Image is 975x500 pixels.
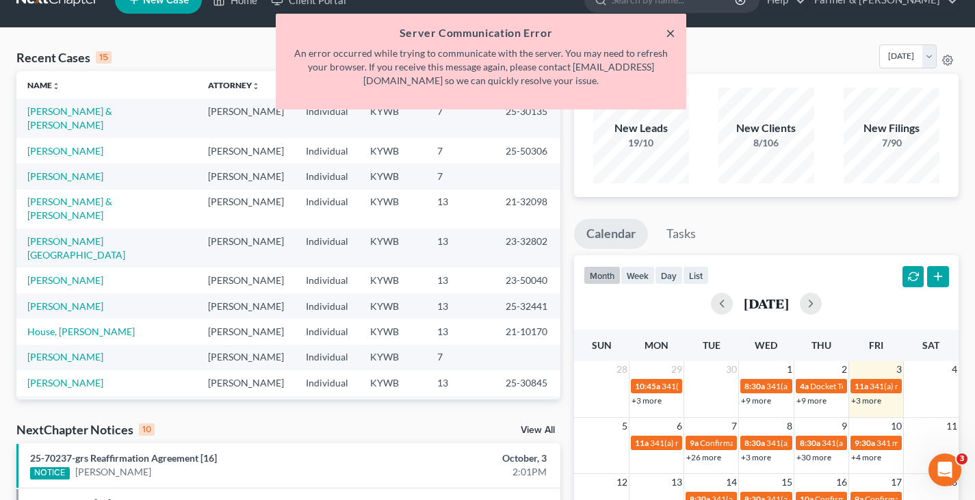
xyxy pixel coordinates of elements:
span: 341(a) meeting for [PERSON_NAME] [766,381,898,391]
a: +3 more [741,452,771,462]
span: Wed [755,339,777,351]
td: 7 [426,163,495,189]
td: KYWB [359,138,426,163]
span: Sat [922,339,939,351]
a: +30 more [796,452,831,462]
span: 4 [950,361,959,378]
span: 29 [670,361,684,378]
td: 7 [426,138,495,163]
span: 16 [835,474,848,490]
td: Individual [295,228,359,267]
span: Thu [811,339,831,351]
td: Individual [295,267,359,293]
td: KYWB [359,98,426,137]
td: 13 [426,228,495,267]
td: 25-30135 [495,98,560,137]
td: [PERSON_NAME] [197,228,295,267]
td: 13 [426,267,495,293]
td: Individual [295,163,359,189]
button: list [683,266,709,285]
span: Fri [869,339,883,351]
td: Individual [295,345,359,370]
span: Confirmation hearing for [PERSON_NAME] & [PERSON_NAME] [700,438,928,448]
div: 19/10 [593,136,689,150]
td: 25-50306 [495,138,560,163]
span: 341(a) meeting for [PERSON_NAME] [650,438,782,448]
div: October, 3 [384,451,547,465]
td: KYWB [359,293,426,319]
span: 11a [855,381,868,391]
span: 8:30a [744,381,765,391]
a: +26 more [686,452,721,462]
span: 11 [945,418,959,434]
a: [PERSON_NAME] [27,377,103,389]
span: 8 [785,418,794,434]
span: 6 [675,418,684,434]
td: [PERSON_NAME] [197,345,295,370]
div: 7/90 [844,136,939,150]
a: +4 more [851,452,881,462]
td: 13 [426,370,495,395]
td: Individual [295,370,359,395]
a: [PERSON_NAME] [27,351,103,363]
span: 341(a) meeting for [PERSON_NAME] [766,438,898,448]
span: 30 [725,361,738,378]
div: NextChapter Notices [16,421,155,438]
td: 23-32802 [495,228,560,267]
div: New Filings [844,120,939,136]
div: New Leads [593,120,689,136]
span: Mon [645,339,668,351]
td: 25-30845 [495,370,560,395]
span: Docket Text: for [PERSON_NAME] [810,381,933,391]
span: 17 [889,474,903,490]
td: [PERSON_NAME] [197,370,295,395]
td: KYWB [359,189,426,228]
td: KYWB [359,396,426,421]
td: 13 [426,293,495,319]
button: month [584,266,621,285]
span: 9:30a [855,438,875,448]
td: 13 [426,189,495,228]
span: 11a [635,438,649,448]
td: [PERSON_NAME] [197,98,295,137]
a: [PERSON_NAME] [27,145,103,157]
span: 28 [615,361,629,378]
a: [PERSON_NAME] & [PERSON_NAME] [27,196,112,221]
td: [PERSON_NAME] [197,163,295,189]
button: day [655,266,683,285]
a: House, [PERSON_NAME] [27,326,135,337]
span: Tue [703,339,720,351]
a: Calendar [574,219,648,249]
td: [PERSON_NAME] [197,189,295,228]
span: 10:45a [635,381,660,391]
div: 10 [139,423,155,436]
td: 21-10170 [495,319,560,344]
td: [PERSON_NAME] [197,138,295,163]
td: 7 [426,98,495,137]
td: 7 [426,345,495,370]
span: 15 [780,474,794,490]
span: 2 [840,361,848,378]
h2: [DATE] [744,296,789,311]
span: 14 [725,474,738,490]
a: [PERSON_NAME] [27,300,103,312]
div: 8/106 [718,136,814,150]
div: New Clients [718,120,814,136]
span: 13 [670,474,684,490]
span: 12 [615,474,629,490]
a: +3 more [632,395,662,406]
h5: Server Communication Error [287,25,675,41]
span: 1 [785,361,794,378]
p: An error occurred while trying to communicate with the server. You may need to refresh your brows... [287,47,675,88]
span: Sun [592,339,612,351]
span: 9 [840,418,848,434]
td: KYWB [359,267,426,293]
span: 8:30a [800,438,820,448]
td: Individual [295,98,359,137]
td: KYWB [359,370,426,395]
iframe: Intercom live chat [928,453,961,486]
a: Tasks [654,219,708,249]
span: 8:30a [744,438,765,448]
span: 5 [621,418,629,434]
a: [PERSON_NAME] [27,274,103,286]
